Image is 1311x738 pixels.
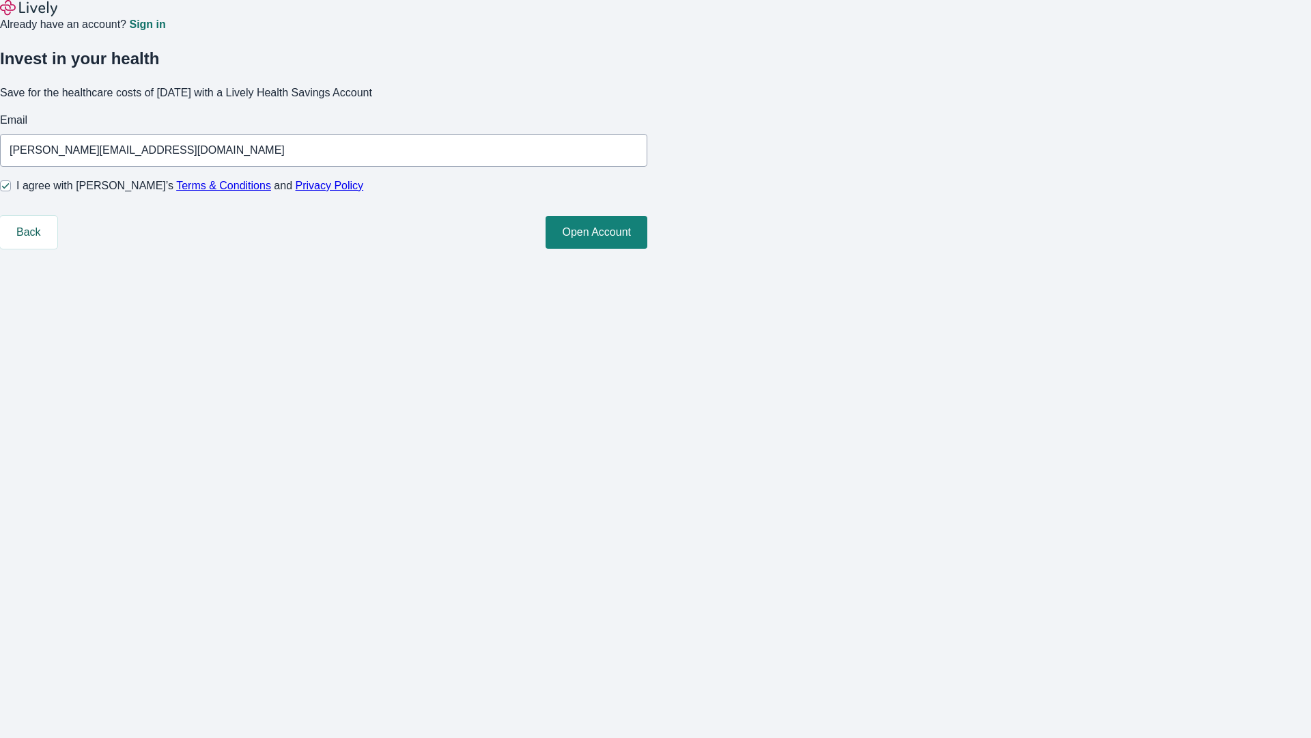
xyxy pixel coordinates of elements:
a: Terms & Conditions [176,180,271,191]
a: Privacy Policy [296,180,364,191]
a: Sign in [129,19,165,30]
span: I agree with [PERSON_NAME]’s and [16,178,363,194]
button: Open Account [546,216,647,249]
